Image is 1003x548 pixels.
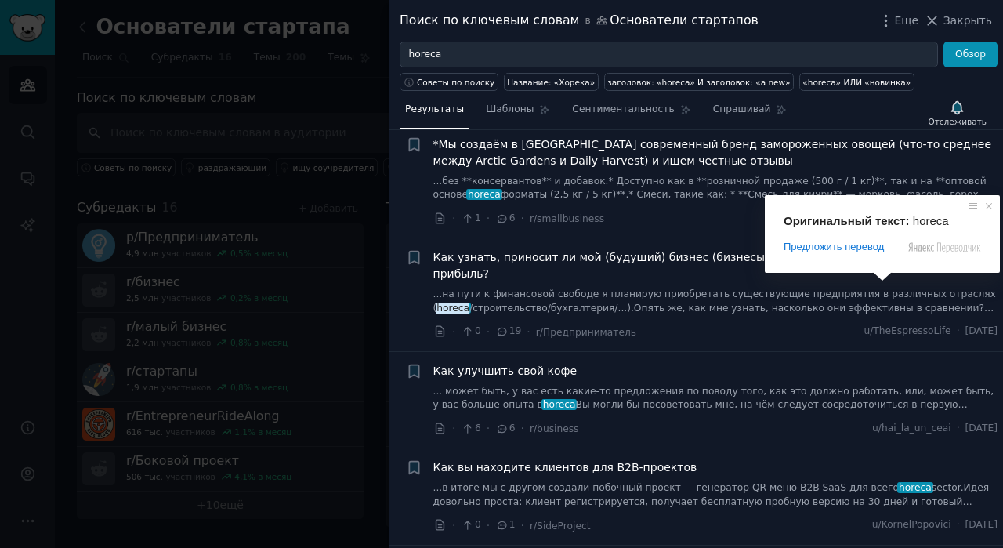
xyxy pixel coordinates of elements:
[433,289,996,314] ya-tr-span: ...на пути к финансовой свободе я планирую приобретать существующие предприятия в различных отрас...
[433,363,578,379] a: Как улучшить свой кофе
[400,97,469,129] a: Результаты
[400,11,579,31] ya-tr-span: Поиск по ключевым словам
[585,15,590,26] ya-tr-span: в
[802,78,911,87] ya-tr-span: «horeca» ИЛИ «новинка»
[417,78,494,87] ya-tr-span: Советы по поиску
[504,73,599,91] a: Название: «Хорека»
[433,365,578,377] ya-tr-span: Как улучшить свой кофе
[957,423,960,434] ya-tr-span: ·
[433,386,994,411] ya-tr-span: ... может быть, у вас есть какие-то предложения по поводу того, как это должно работать, или, мож...
[932,482,964,493] ya-tr-span: sector.
[433,189,991,214] ya-tr-span: * Смеси, такие как: * **Смесь для кичри** — морковь, фасоль, горох, лук-шалот * **...
[572,103,674,114] ya-tr-span: Сентиментальность
[536,327,636,338] ya-tr-span: r/Предприниматель
[957,519,960,530] ya-tr-span: ·
[610,11,759,31] ya-tr-span: Основатели стартапов
[530,521,591,532] ya-tr-span: r/SideProject
[965,325,998,336] ya-tr-span: [DATE]
[530,423,579,434] ya-tr-span: r/business
[433,459,697,476] a: Как вы находите клиентов для B2B-проектов
[433,461,697,474] ya-tr-span: Как вы находите клиентов для B2B-проектов
[433,482,899,493] ya-tr-span: ...в итоге мы с другом создали побочный проект — генератор QR-меню B2B SaaS для всего
[521,422,524,434] ya-tr-span: ·
[400,73,498,91] button: Советы по поиску
[433,385,998,412] a: ... может быть, у вас есть какие-то предложения по поводу того, как это должно работать, или, мож...
[509,422,516,436] ya-tr-span: 6
[405,103,464,114] ya-tr-span: Результаты
[708,97,793,129] a: Спрашивай
[713,103,771,114] ya-tr-span: Спрашивай
[433,176,987,201] ya-tr-span: * Доступно как в **розничной продаже (500 г / 1 кг)**, так и на **оптовой основе
[436,303,469,314] ya-tr-span: horeca
[509,325,522,339] ya-tr-span: 19
[507,78,595,87] ya-tr-span: Название: «Хорека»
[400,42,938,68] input: Попробуйте ключевое слово, связанное с вашим бизнесом
[604,73,794,91] a: заголовок: «horeca» И заголовок: «a new»
[965,423,998,434] ya-tr-span: [DATE]
[799,73,914,91] a: «horeca» ИЛИ «новинка»
[955,49,986,60] ya-tr-span: Обзор
[468,189,501,200] ya-tr-span: horeca
[487,212,490,224] ya-tr-span: ·
[634,303,994,314] ya-tr-span: Опять же, как мне узнать, насколько они эффективны в сравнении?
[480,97,556,129] a: Шаблоны
[607,78,790,87] ya-tr-span: заголовок: «horeca» И заголовок: «a new»
[864,325,950,336] ya-tr-span: u/TheEspressoLife
[965,519,998,530] ya-tr-span: [DATE]
[475,325,481,339] ya-tr-span: 0
[433,481,998,509] a: ...в итоге мы с другом создали побочный проект — генератор QR-меню B2B SaaS для всегоhorecasector...
[433,175,998,202] a: ...без **консервантов** и добавок.* Доступно как в **розничной продаже (500 г / 1 кг)**, так и на...
[452,212,455,224] ya-tr-span: ·
[487,325,490,338] ya-tr-span: ·
[433,399,968,424] ya-tr-span: Вы могли бы посоветовать мне, на чём следует сосредоточиться в первую очередь.
[521,212,524,224] ya-tr-span: ·
[872,519,951,530] ya-tr-span: u/KornelPopovici
[487,422,490,434] ya-tr-span: ·
[433,138,992,167] ya-tr-span: *Мы создаём в [GEOGRAPHIC_DATA] современный бренд замороженных овощей (что-то среднее между Arcti...
[527,325,530,338] ya-tr-span: ·
[433,288,998,315] a: ...на пути к финансовой свободе я планирую приобретать существующие предприятия в различных отрас...
[872,423,951,434] ya-tr-span: u/hai_la_un_ceai
[878,13,918,29] button: Еще
[943,42,998,68] button: Обзор
[543,399,576,410] ya-tr-span: horeca
[509,518,516,532] ya-tr-span: 1
[567,97,696,129] a: Сентиментальность
[475,212,481,226] ya-tr-span: 1
[433,251,945,280] ya-tr-span: Как узнать, приносит ли мой (будущий) бизнес (бизнесы) низкую/нормальную/высокую прибыль?
[452,325,455,338] ya-tr-span: ·
[433,482,990,521] ya-tr-span: Идея довольно проста: клиент регистрируется, получает бесплатную пробную версию на 30 дней и гото...
[475,422,481,436] ya-tr-span: 6
[530,213,604,224] ya-tr-span: r/smallbusiness
[784,214,910,227] span: Оригинальный текст:
[922,96,992,129] button: Отслеживать
[943,14,992,27] ya-tr-span: Закрыть
[433,176,609,187] ya-tr-span: ...без **консервантов** и добавок.
[957,325,960,336] ya-tr-span: ·
[784,240,884,254] span: Предложить перевод
[486,103,534,114] ya-tr-span: Шаблоны
[913,214,949,227] span: horeca
[501,189,629,200] ya-tr-span: форматы (2,5 кг / 5 кг)**.
[521,519,524,532] ya-tr-span: ·
[469,303,634,314] ya-tr-span: /строительство/бухгалтерия/...).
[894,14,918,27] ya-tr-span: Еще
[487,519,490,532] ya-tr-span: ·
[899,482,932,493] ya-tr-span: horeca
[475,518,481,532] ya-tr-span: 0
[452,422,455,434] ya-tr-span: ·
[509,212,516,226] ya-tr-span: 6
[928,117,987,126] ya-tr-span: Отслеживать
[452,519,455,532] ya-tr-span: ·
[924,13,992,29] button: Закрыть
[433,249,998,282] a: Как узнать, приносит ли мой (будущий) бизнес (бизнесы) низкую/нормальную/высокую прибыль?
[433,136,998,169] a: *Мы создаём в [GEOGRAPHIC_DATA] современный бренд замороженных овощей (что-то среднее между Arcti...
